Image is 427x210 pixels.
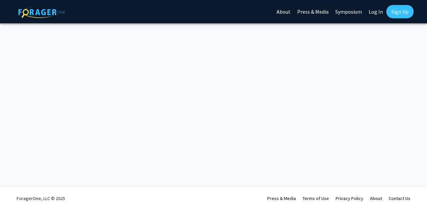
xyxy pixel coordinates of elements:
a: Contact Us [389,195,410,201]
a: Press & Media [267,195,296,201]
a: Terms of Use [303,195,329,201]
img: ForagerOne Logo [18,6,65,18]
a: Privacy Policy [336,195,363,201]
div: ForagerOne, LLC © 2025 [17,187,65,210]
a: Sign Up [386,5,414,18]
a: About [370,195,382,201]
